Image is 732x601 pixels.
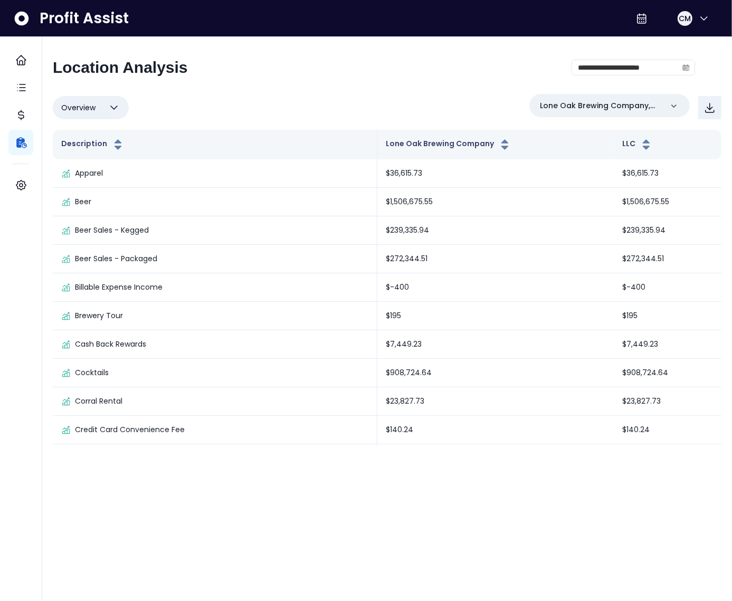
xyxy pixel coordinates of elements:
td: $195 [377,302,614,330]
span: Overview [61,101,96,114]
p: Apparel [75,168,103,179]
td: $140.24 [614,416,721,444]
td: $908,724.64 [614,359,721,387]
td: $23,827.73 [377,387,614,416]
p: Lone Oak Brewing Company, LLC [540,100,662,111]
button: Lone Oak Brewing Company [386,138,511,151]
span: Profit Assist [40,9,129,28]
td: $1,506,675.55 [614,188,721,216]
p: Cash Back Rewards [75,339,146,350]
svg: calendar [682,64,690,71]
td: $272,344.51 [614,245,721,273]
td: $239,335.94 [377,216,614,245]
p: Beer Sales - Kegged [75,225,149,236]
td: $-400 [614,273,721,302]
td: $7,449.23 [377,330,614,359]
td: $140.24 [377,416,614,444]
button: LLC [622,138,653,151]
td: $-44,963.96 [377,444,614,473]
p: Corral Rental [75,396,122,407]
td: $23,827.73 [614,387,721,416]
p: Beer Sales - Packaged [75,253,157,264]
p: Brewery Tour [75,310,123,321]
span: CM [679,13,691,24]
td: $195 [614,302,721,330]
td: $908,724.64 [377,359,614,387]
p: Credit Card Convenience Fee [75,424,185,435]
td: $36,615.73 [614,159,721,188]
h2: Location Analysis [53,58,188,77]
td: $-44,963.96 [614,444,721,473]
td: $239,335.94 [614,216,721,245]
td: $1,506,675.55 [377,188,614,216]
p: Billable Expense Income [75,282,163,293]
p: Beer [75,196,91,207]
td: $272,344.51 [377,245,614,273]
td: $7,449.23 [614,330,721,359]
button: Description [61,138,125,151]
td: $36,615.73 [377,159,614,188]
td: $-400 [377,273,614,302]
p: Cocktails [75,367,109,378]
